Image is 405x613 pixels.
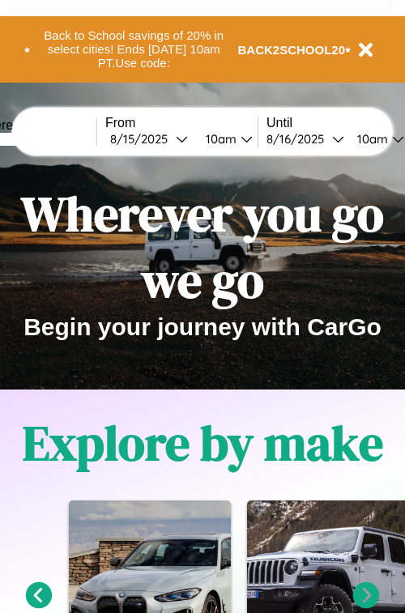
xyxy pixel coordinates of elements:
div: 8 / 16 / 2025 [266,131,332,147]
button: Back to School savings of 20% in select cities! Ends [DATE] 10am PT.Use code: [30,24,238,74]
div: 10am [198,131,241,147]
div: 10am [349,131,392,147]
button: 8/15/2025 [105,130,193,147]
h1: Explore by make [23,410,383,476]
label: From [105,116,258,130]
div: 8 / 15 / 2025 [110,131,176,147]
button: 10am [193,130,258,147]
b: BACK2SCHOOL20 [238,43,346,57]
